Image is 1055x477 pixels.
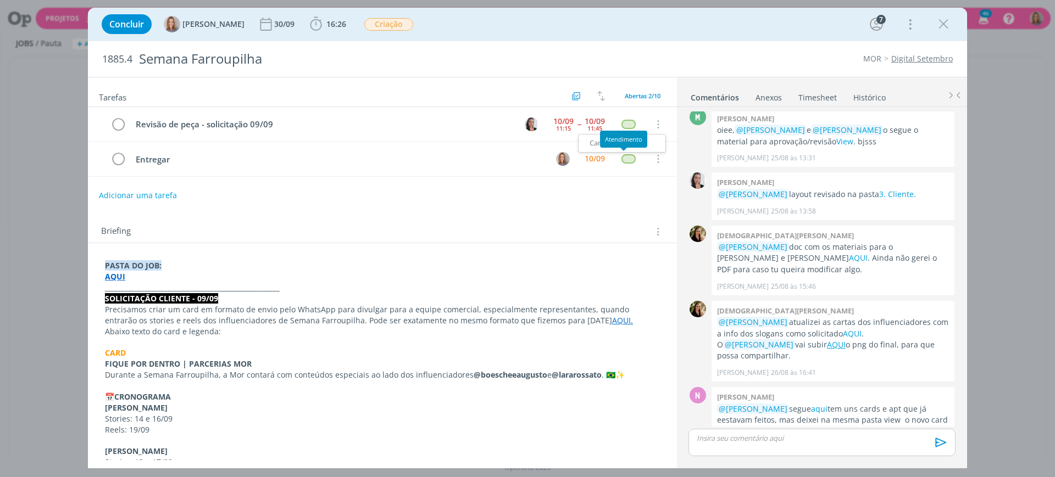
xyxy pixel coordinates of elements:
span: 25/08 às 13:31 [771,153,816,163]
a: Histórico [853,87,886,103]
span: 25/08 às 13:58 [771,206,816,216]
img: A [164,16,180,32]
div: Revisão de peça - solicitação 09/09 [131,117,514,131]
p: Stories: 13 e 17/09 [105,457,660,468]
div: dialog [88,8,967,468]
strong: PASTA DO JOB: [105,260,162,271]
div: Semana Farroupilha [135,46,594,72]
b: [PERSON_NAME] [717,177,774,187]
b: [DEMOGRAPHIC_DATA][PERSON_NAME] [717,231,854,240]
b: [DEMOGRAPHIC_DATA][PERSON_NAME] [717,306,854,316]
img: C [525,117,538,131]
span: Abertas 2/10 [625,92,660,100]
button: C [523,116,540,132]
span: Concluir [109,20,144,29]
a: View [836,136,853,147]
span: @[PERSON_NAME] [719,189,787,199]
div: 10/09 [585,117,605,125]
a: 3. Cliente [879,189,914,199]
img: A [556,152,570,166]
p: Precisamos criar um card em formato de envio pelo WhatsApp para divulgar para a equipe comercial,... [105,304,660,326]
div: N [690,387,706,403]
div: 11:15 [556,125,571,131]
button: Concluir [102,14,152,34]
strong: @boescheeaugusto [474,369,547,380]
button: Criação [364,18,414,31]
button: A[PERSON_NAME] [164,16,245,32]
strong: @lararossato [552,369,602,380]
span: @[PERSON_NAME] [719,242,787,252]
button: 7 [868,15,885,33]
span: @[PERSON_NAME] [813,125,881,135]
div: 10/09 [585,155,605,162]
strong: [PERSON_NAME] [105,402,168,413]
a: AQUI. [612,315,633,326]
span: Criação [364,18,413,31]
b: [PERSON_NAME] [717,392,774,402]
span: 16:26 [326,19,346,29]
p: Reels: 19/09 [105,424,660,435]
p: [PERSON_NAME] [717,206,769,216]
span: 1885.4 [102,53,132,65]
button: A [554,150,571,167]
div: 10/09 [553,117,574,125]
b: [PERSON_NAME] [717,114,774,124]
p: atualizei as cartas dos influenciadores com a info dos slogans como solicitado . O vai subir o pn... [717,317,949,362]
span: -- [578,120,581,128]
span: @[PERSON_NAME] [719,403,787,414]
div: Atendimento [600,131,647,148]
div: M [690,109,706,125]
div: 11:45 [587,125,602,131]
a: AQUI [105,271,125,282]
p: Stories: 14 e 16/09 [105,413,660,424]
strong: CRONOGRAMA [114,391,171,402]
span: Tarefas [99,89,126,103]
div: 30/09 [274,20,297,28]
p: doc com os materiais para o [PERSON_NAME] e [PERSON_NAME] . Ainda não gerei o PDF para caso tu qu... [717,242,949,275]
strong: _____________________________________________________ [105,282,280,293]
span: 26/08 às 16:41 [771,368,816,378]
span: @[PERSON_NAME] [719,317,787,327]
span: [PERSON_NAME] [182,20,245,28]
div: Entregar [131,153,546,166]
button: Adicionar uma tarefa [98,186,177,205]
a: AQUI [827,339,846,350]
img: C [690,301,706,317]
p: Abaixo texto do card e legenda: [105,326,660,337]
span: Briefing [101,225,131,239]
strong: [PERSON_NAME] [105,446,168,456]
a: MOR [863,53,881,64]
p: oiee, e o segue o material para aprovação/revisão . bjsss [717,125,949,147]
button: 16:26 [307,15,349,33]
a: Digital Setembro [891,53,953,64]
p: layout revisado na pasta . [717,189,949,200]
a: aqui [811,403,828,414]
p: Durante a Semana Farroupilha, a Mor contará com conteúdos especiais ao lado dos influenciadores e... [105,369,660,380]
a: Cancelar [579,134,665,152]
span: @[PERSON_NAME] [736,125,805,135]
span: @[PERSON_NAME] [725,339,793,350]
span: 25/08 às 15:46 [771,282,816,291]
img: arrow-down-up.svg [597,91,605,101]
p: [PERSON_NAME] [717,368,769,378]
strong: SOLICITAÇÃO CLIENTE - 09/09 [105,293,218,304]
img: C [690,172,706,189]
div: 7 [876,15,886,24]
p: [PERSON_NAME] [717,282,769,291]
a: AQUI [849,252,868,263]
p: segue tem uns cards e apt que já eestavam feitos, mas deixei na mesma pasta view o novo card e a apt [717,403,949,437]
img: C [690,226,706,242]
a: Timesheet [798,87,837,103]
a: Comentários [690,87,740,103]
a: AQUI [843,328,862,339]
p: 📅 [105,391,660,402]
strong: CARD [105,347,126,358]
p: [PERSON_NAME] [717,153,769,163]
div: Anexos [756,92,782,103]
strong: FIQUE POR DENTRO | PARCERIAS MOR [105,358,252,369]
